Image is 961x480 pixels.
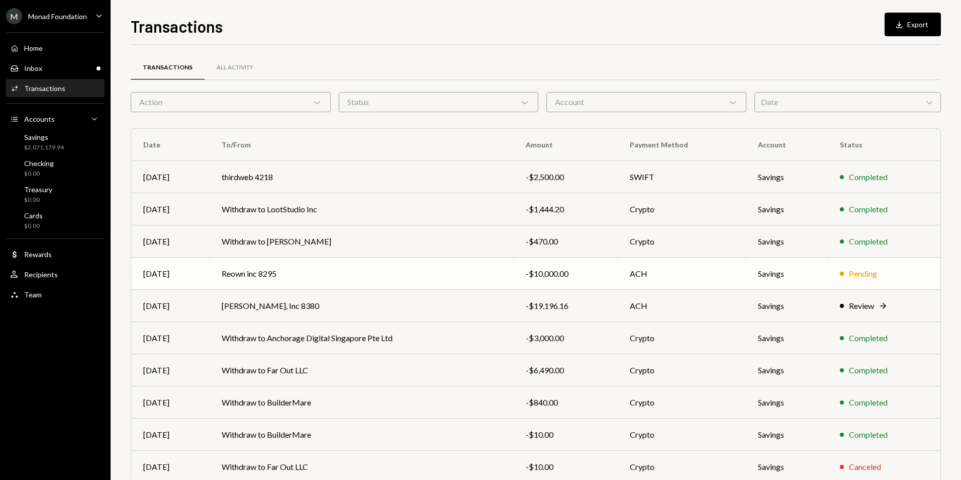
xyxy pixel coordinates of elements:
[6,110,105,128] a: Accounts
[746,290,827,322] td: Savings
[849,429,888,441] div: Completed
[143,396,198,409] div: [DATE]
[6,182,105,206] a: Treasury$0.00
[210,225,514,258] td: Withdraw to [PERSON_NAME]
[526,396,606,409] div: -$840.00
[210,193,514,225] td: Withdraw to LootStudio Inc
[746,354,827,386] td: Savings
[131,92,331,112] div: Action
[143,429,198,441] div: [DATE]
[746,386,827,419] td: Savings
[143,235,198,248] div: [DATE]
[849,268,877,280] div: Pending
[6,130,105,154] a: Savings$2,071,179.94
[6,39,105,57] a: Home
[24,211,43,220] div: Cards
[526,364,606,376] div: -$6,490.00
[618,193,746,225] td: Crypto
[885,13,941,36] button: Export
[210,322,514,354] td: Withdraw to Anchorage Digital Singapore Pte Ltd
[24,170,54,178] div: $0.00
[618,290,746,322] td: ACH
[746,419,827,451] td: Savings
[849,235,888,248] div: Completed
[24,115,55,123] div: Accounts
[24,133,64,141] div: Savings
[849,461,881,473] div: Canceled
[849,332,888,344] div: Completed
[210,419,514,451] td: Withdraw to BuilderMare
[24,159,54,168] div: Checking
[746,258,827,290] td: Savings
[143,332,198,344] div: [DATE]
[24,185,52,194] div: Treasury
[6,59,105,77] a: Inbox
[143,300,198,312] div: [DATE]
[210,354,514,386] td: Withdraw to Far Out LLC
[24,250,52,259] div: Rewards
[6,265,105,283] a: Recipients
[526,235,606,248] div: -$470.00
[210,129,514,161] th: To/From
[526,203,606,215] div: -$1,444.20
[143,461,198,473] div: [DATE]
[205,55,265,81] a: All Activity
[526,300,606,312] div: -$19,196.16
[6,156,105,180] a: Checking$0.00
[849,364,888,376] div: Completed
[618,129,746,161] th: Payment Method
[143,203,198,215] div: [DATE]
[6,208,105,232] a: Cards$0.00
[24,143,64,152] div: $2,071,179.94
[618,386,746,419] td: Crypto
[6,79,105,97] a: Transactions
[746,161,827,193] td: Savings
[210,161,514,193] td: thirdweb 4218
[217,63,253,72] div: All Activity
[28,12,87,21] div: Monad Foundation
[754,92,941,112] div: Date
[6,8,22,24] div: M
[526,171,606,183] div: -$2,500.00
[210,258,514,290] td: Reown inc 8295
[24,222,43,230] div: $0.00
[746,193,827,225] td: Savings
[24,270,58,279] div: Recipients
[24,64,42,72] div: Inbox
[210,290,514,322] td: [PERSON_NAME], Inc 8380
[618,161,746,193] td: SWIFT
[849,171,888,183] div: Completed
[143,63,193,72] div: Transactions
[546,92,746,112] div: Account
[6,245,105,263] a: Rewards
[131,129,210,161] th: Date
[526,268,606,280] div: -$10,000.00
[143,268,198,280] div: [DATE]
[526,429,606,441] div: -$10.00
[131,16,223,36] h1: Transactions
[210,386,514,419] td: Withdraw to BuilderMare
[514,129,618,161] th: Amount
[618,322,746,354] td: Crypto
[849,396,888,409] div: Completed
[131,55,205,81] a: Transactions
[143,364,198,376] div: [DATE]
[339,92,539,112] div: Status
[143,171,198,183] div: [DATE]
[849,203,888,215] div: Completed
[618,419,746,451] td: Crypto
[24,84,65,93] div: Transactions
[618,225,746,258] td: Crypto
[746,225,827,258] td: Savings
[618,354,746,386] td: Crypto
[6,285,105,303] a: Team
[746,129,827,161] th: Account
[746,322,827,354] td: Savings
[526,332,606,344] div: -$3,000.00
[849,300,874,312] div: Review
[828,129,940,161] th: Status
[24,290,42,299] div: Team
[618,258,746,290] td: ACH
[24,44,43,52] div: Home
[24,196,52,204] div: $0.00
